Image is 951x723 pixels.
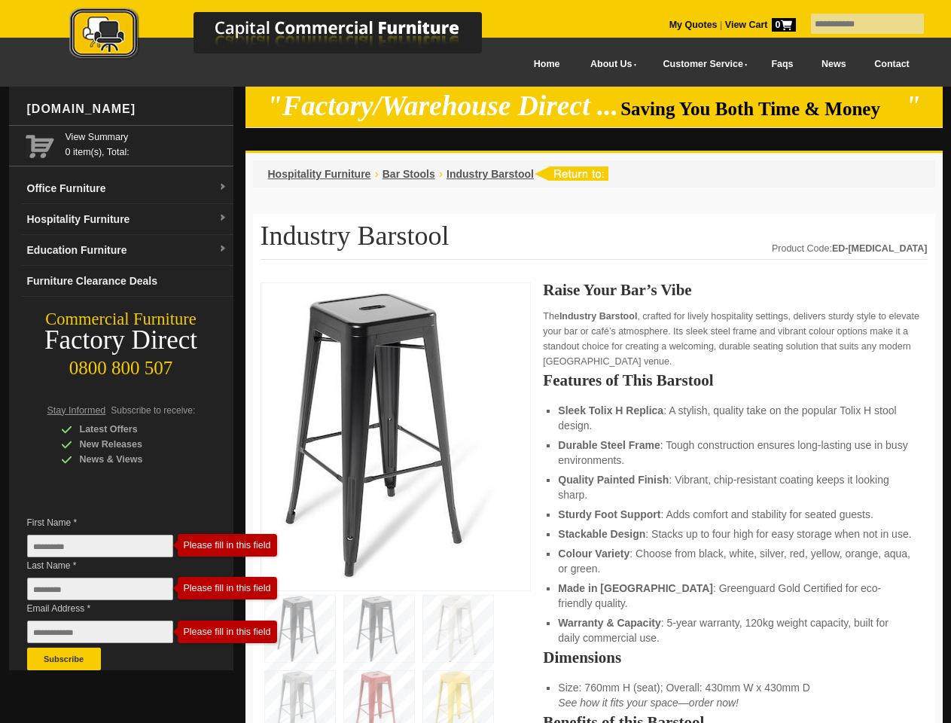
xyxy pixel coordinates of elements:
li: Size: 760mm H (seat); Overall: 430mm W x 430mm D [558,680,912,710]
button: Subscribe [27,648,101,670]
strong: Durable Steel Frame [558,439,660,451]
a: View Cart0 [722,20,795,30]
strong: Colour Variety [558,548,629,560]
div: New Releases [61,437,204,452]
div: [DOMAIN_NAME] [21,87,233,132]
div: 0800 800 507 [9,350,233,379]
input: First Name * [27,535,173,557]
img: dropdown [218,214,227,223]
div: News & Views [61,452,204,467]
em: " [905,90,921,121]
a: My Quotes [669,20,718,30]
li: : Tough construction ensures long-lasting use in busy environments. [558,438,912,468]
div: Factory Direct [9,330,233,351]
li: : Greenguard Gold Certified for eco-friendly quality. [558,581,912,611]
strong: Quality Painted Finish [558,474,669,486]
strong: Sturdy Foot Support [558,508,660,520]
strong: Industry Barstool [559,311,638,322]
span: Stay Informed [47,405,106,416]
img: return to [534,166,608,181]
a: Office Furnituredropdown [21,173,233,204]
span: Saving You Both Time & Money [620,99,903,119]
div: Commercial Furniture [9,309,233,330]
a: News [807,47,860,81]
a: Faqs [757,47,808,81]
h2: Dimensions [543,650,927,665]
strong: Made in [GEOGRAPHIC_DATA] [558,582,713,594]
img: dropdown [218,245,227,254]
strong: Sleek Tolix H Replica [558,404,663,416]
li: : Vibrant, chip-resistant coating keeps it looking sharp. [558,472,912,502]
li: : 5-year warranty, 120kg weight capacity, built for daily commercial use. [558,615,912,645]
a: About Us [574,47,646,81]
li: : Stacks up to four high for easy storage when not in use. [558,526,912,541]
a: Industry Barstool [447,168,534,180]
span: First Name * [27,515,196,530]
div: Product Code: [772,241,928,256]
span: Email Address * [27,601,196,616]
h2: Raise Your Bar’s Vibe [543,282,927,297]
img: dropdown [218,183,227,192]
a: Customer Service [646,47,757,81]
div: Latest Offers [61,422,204,437]
a: Hospitality Furnituredropdown [21,204,233,235]
strong: Warranty & Capacity [558,617,660,629]
a: Education Furnituredropdown [21,235,233,266]
strong: View Cart [725,20,796,30]
a: Furniture Clearance Deals [21,266,233,297]
p: The , crafted for lively hospitality settings, delivers sturdy style to elevate your bar or café’... [543,309,927,369]
li: : Choose from black, white, silver, red, yellow, orange, aqua, or green. [558,546,912,576]
a: View Summary [66,130,227,145]
li: : Adds comfort and stability for seated guests. [558,507,912,522]
em: "Factory/Warehouse Direct ... [267,90,618,121]
div: Please fill in this field [184,583,271,593]
em: See how it fits your space—order now! [558,697,739,709]
a: Hospitality Furniture [268,168,371,180]
span: Last Name * [27,558,196,573]
img: Industry Barstool [269,291,495,578]
li: › [374,166,378,182]
span: Subscribe to receive: [111,405,195,416]
strong: Stackable Design [558,528,645,540]
img: Capital Commercial Furniture Logo [28,8,555,63]
span: 0 item(s), Total: [66,130,227,157]
h2: Features of This Barstool [543,373,927,388]
strong: ED-[MEDICAL_DATA] [832,243,928,254]
li: › [439,166,443,182]
a: Contact [860,47,923,81]
input: Last Name * [27,578,173,600]
span: 0 [772,18,796,32]
a: Bar Stools [383,168,435,180]
a: Capital Commercial Furniture Logo [28,8,555,67]
li: : A stylish, quality take on the popular Tolix H stool design. [558,403,912,433]
input: Email Address * [27,621,173,643]
div: Please fill in this field [184,627,271,637]
h1: Industry Barstool [261,221,928,260]
div: Please fill in this field [184,540,271,551]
